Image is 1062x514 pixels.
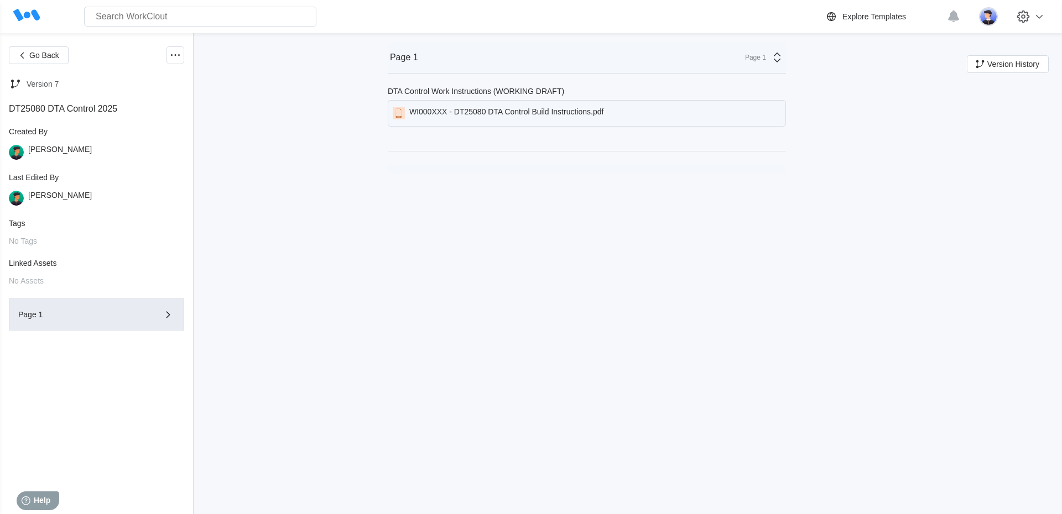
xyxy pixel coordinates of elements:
input: Search WorkClout [84,7,316,27]
div: [PERSON_NAME] [28,145,92,160]
button: Page 1 [9,298,184,331]
div: Last Edited By [9,173,184,182]
div: DTA Control Work Instructions (WORKING DRAFT) [388,87,564,96]
button: Version History [967,55,1049,73]
img: user-5.png [979,7,998,26]
div: Tags [9,219,184,228]
span: Go Back [29,51,59,59]
span: Version History [987,60,1039,68]
div: Page 1 [738,54,766,61]
button: Go Back [9,46,69,64]
div: Page 1 [390,53,418,62]
div: Linked Assets [9,259,184,268]
div: Version 7 [27,80,59,88]
div: No Assets [9,276,184,285]
div: No Tags [9,237,184,245]
div: DT25080 DTA Control 2025 [9,104,184,114]
div: [PERSON_NAME] [28,191,92,206]
img: user.png [9,191,24,206]
a: Explore Templates [825,10,941,23]
div: Created By [9,127,184,136]
div: WI000XXX - DT25080 DTA Control Build Instructions.pdf [409,107,603,119]
img: user.png [9,145,24,160]
div: Explore Templates [842,12,906,21]
div: Page 1 [18,311,143,318]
